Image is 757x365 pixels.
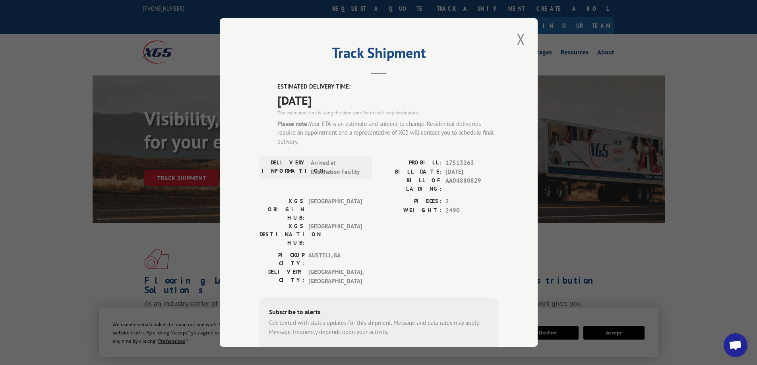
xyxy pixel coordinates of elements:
[277,120,498,147] div: Your ETA is an estimate and subject to change. Residential deliveries require an appointment and ...
[514,28,528,50] button: Close modal
[308,251,362,268] span: AUSTELL , GA
[259,251,304,268] label: PICKUP CITY:
[379,168,441,177] label: BILL DATE:
[311,158,364,176] span: Arrived at Destination Facility
[379,206,441,215] label: WEIGHT:
[308,268,362,286] span: [GEOGRAPHIC_DATA] , [GEOGRAPHIC_DATA]
[277,82,498,91] label: ESTIMATED DELIVERY TIME:
[269,307,488,319] div: Subscribe to alerts
[379,158,441,168] label: PROBILL:
[277,120,309,127] strong: Please note:
[308,222,362,247] span: [GEOGRAPHIC_DATA]
[259,268,304,286] label: DELIVERY CITY:
[259,197,304,222] label: XGS ORIGIN HUB:
[269,319,488,336] div: Get texted with status updates for this shipment. Message and data rates may apply. Message frequ...
[308,197,362,222] span: [GEOGRAPHIC_DATA]
[259,47,498,62] h2: Track Shipment
[259,222,304,247] label: XGS DESTINATION HUB:
[445,197,498,206] span: 2
[262,158,307,176] label: DELIVERY INFORMATION:
[445,168,498,177] span: [DATE]
[379,176,441,193] label: BILL OF LADING:
[445,206,498,215] span: 2490
[445,176,498,193] span: AA04880829
[277,109,498,116] div: The estimated time is using the time zone for the delivery destination.
[724,333,747,357] a: Open chat
[445,158,498,168] span: 17513263
[277,91,498,109] span: [DATE]
[379,197,441,206] label: PIECES:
